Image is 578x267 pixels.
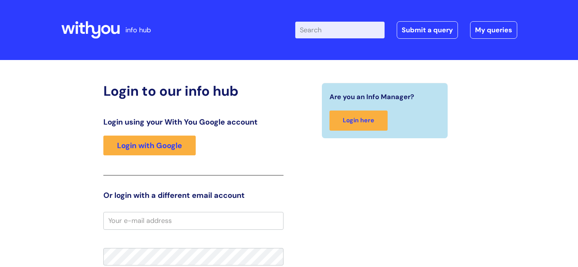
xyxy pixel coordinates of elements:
[103,191,283,200] h3: Or login with a different email account
[103,117,283,126] h3: Login using your With You Google account
[329,111,388,131] a: Login here
[103,136,196,155] a: Login with Google
[295,22,385,38] input: Search
[329,91,414,103] span: Are you an Info Manager?
[103,212,283,229] input: Your e-mail address
[125,24,151,36] p: info hub
[470,21,517,39] a: My queries
[103,83,283,99] h2: Login to our info hub
[397,21,458,39] a: Submit a query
